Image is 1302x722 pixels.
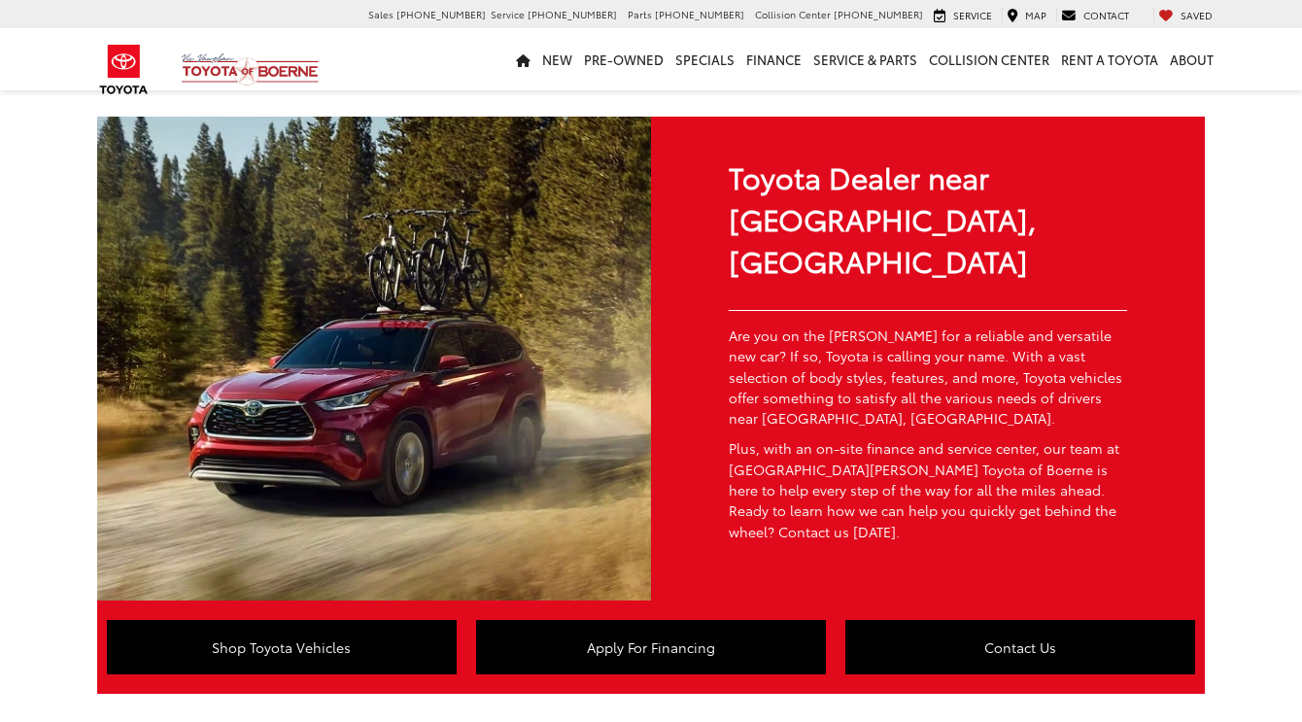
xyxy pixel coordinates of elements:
a: Service [929,8,997,23]
a: New [536,28,578,90]
a: Rent a Toyota [1055,28,1164,90]
a: My Saved Vehicles [1153,8,1217,23]
span: [PHONE_NUMBER] [834,7,923,21]
img: Toyota [87,38,160,101]
span: Service [491,7,525,21]
span: Service [953,8,992,22]
span: Map [1025,8,1046,22]
span: Saved [1181,8,1213,22]
a: Contact Us [845,620,1195,674]
p: Are you on the [PERSON_NAME] for a reliable and versatile new car? If so, Toyota is calling your ... [729,326,1127,429]
a: Collision Center [923,28,1055,90]
a: Apply For Financing [476,620,826,674]
a: About [1164,28,1219,90]
span: Sales [368,7,394,21]
a: Specials [669,28,740,90]
a: Contact [1056,8,1134,23]
a: Shop Toyota Vehicles [107,620,457,674]
a: Service & Parts: Opens in a new tab [807,28,923,90]
a: Finance [740,28,807,90]
span: [PHONE_NUMBER] [528,7,617,21]
span: [PHONE_NUMBER] [396,7,486,21]
span: Contact [1083,8,1129,22]
span: Collision Center [755,7,831,21]
a: Home [510,28,536,90]
p: Plus, with an on-site finance and service center, our team at [GEOGRAPHIC_DATA][PERSON_NAME] Toyo... [729,438,1127,541]
span: [PHONE_NUMBER] [655,7,744,21]
div: Toyota Dealer near [GEOGRAPHIC_DATA], [GEOGRAPHIC_DATA] [729,155,1127,281]
a: Map [1002,8,1051,23]
img: Vic Vaughan Toyota of Boerne [181,52,320,86]
span: Parts [628,7,652,21]
a: Pre-Owned [578,28,669,90]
